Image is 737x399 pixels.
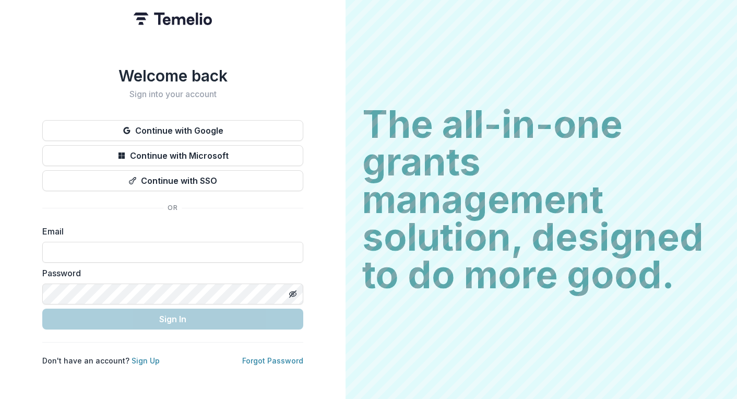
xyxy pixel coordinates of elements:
label: Email [42,225,297,238]
button: Sign In [42,309,303,330]
button: Continue with Google [42,120,303,141]
h2: Sign into your account [42,89,303,99]
h1: Welcome back [42,66,303,85]
img: Temelio [134,13,212,25]
p: Don't have an account? [42,355,160,366]
button: Toggle password visibility [284,286,301,302]
button: Continue with Microsoft [42,145,303,166]
button: Continue with SSO [42,170,303,191]
label: Password [42,267,297,279]
a: Forgot Password [242,356,303,365]
a: Sign Up [132,356,160,365]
